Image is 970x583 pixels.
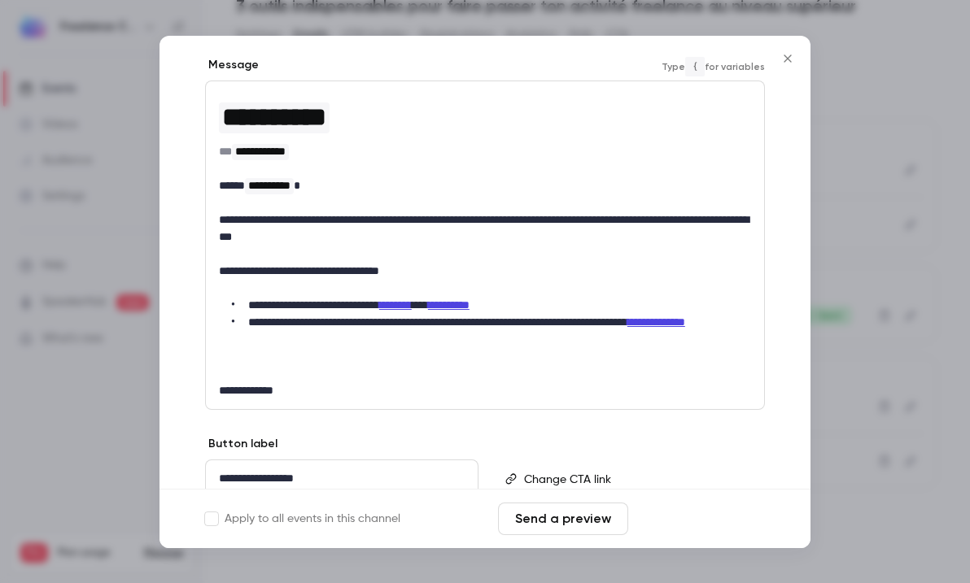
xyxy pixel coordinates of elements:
span: Type for variables [662,57,765,76]
button: Send a preview [498,503,628,535]
button: Close [771,42,804,75]
label: Apply to all events in this channel [205,511,400,527]
div: editor [206,81,764,409]
div: editor [206,460,478,497]
div: editor [518,460,763,498]
label: Button label [205,436,277,452]
label: Message [205,57,259,73]
code: { [685,57,705,76]
button: Save changes [635,503,765,535]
